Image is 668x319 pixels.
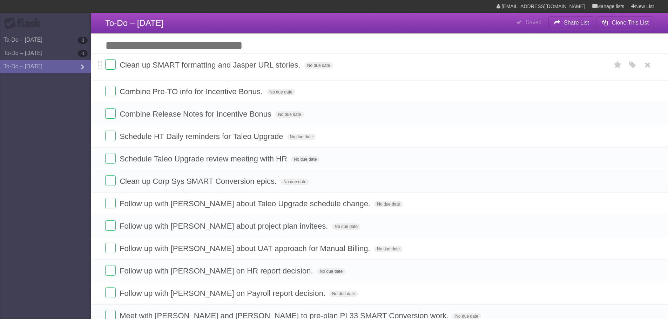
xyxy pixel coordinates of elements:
[105,265,116,276] label: Done
[78,37,88,44] b: 0
[120,177,278,186] span: Clean up Corp Sys SMART Conversion epics.
[281,179,309,185] span: No due date
[374,201,403,207] span: No due date
[120,110,273,118] span: Combine Release Notes for Incentive Bonus
[105,18,163,28] span: To-Do – [DATE]
[105,59,116,70] label: Done
[120,61,302,69] span: Clean up SMART formatting and Jasper URL stories.
[317,268,345,275] span: No due date
[105,198,116,208] label: Done
[105,287,116,298] label: Done
[596,16,654,29] button: Clone This List
[120,289,327,298] span: Follow up with [PERSON_NAME] on Payroll report decision.
[526,19,541,25] b: Saved
[4,17,46,30] div: Flask
[548,16,595,29] button: Share List
[612,20,649,26] b: Clone This List
[120,199,372,208] span: Follow up with [PERSON_NAME] about Taleo Upgrade schedule change.
[78,50,88,57] b: 0
[120,244,372,253] span: Follow up with [PERSON_NAME] about UAT approach for Manual Billing.
[105,175,116,186] label: Done
[120,222,330,230] span: Follow up with [PERSON_NAME] about project plan invitees.
[275,111,304,118] span: No due date
[105,86,116,96] label: Done
[564,20,589,26] b: Share List
[120,87,264,96] span: Combine Pre-TO info for Incentive Bonus.
[120,154,289,163] span: Schedule Taleo Upgrade review meeting with HR
[105,108,116,119] label: Done
[332,223,360,230] span: No due date
[105,220,116,231] label: Done
[105,153,116,164] label: Done
[120,132,285,141] span: Schedule HT Daily reminders for Taleo Upgrade
[287,134,316,140] span: No due date
[304,62,333,69] span: No due date
[329,291,358,297] span: No due date
[266,89,295,95] span: No due date
[611,59,625,71] label: Star task
[120,266,315,275] span: Follow up with [PERSON_NAME] on HR report decision.
[105,131,116,141] label: Done
[291,156,319,162] span: No due date
[374,246,403,252] span: No due date
[105,243,116,253] label: Done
